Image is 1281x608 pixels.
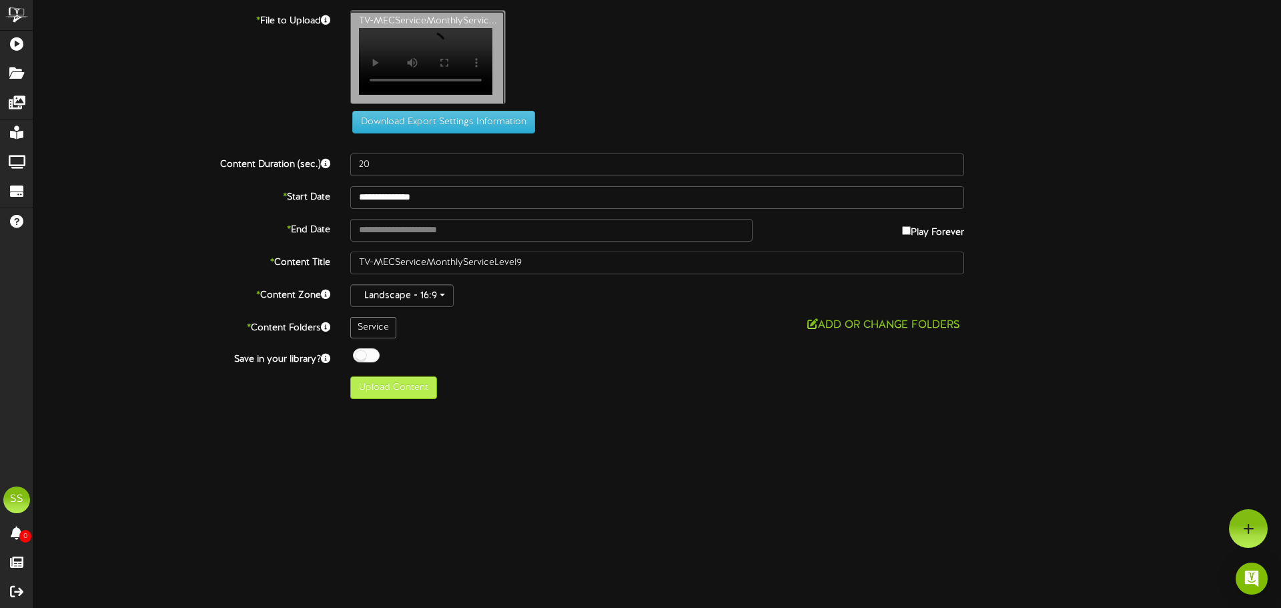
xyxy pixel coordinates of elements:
a: Download Export Settings Information [346,117,535,127]
button: Add or Change Folders [803,317,964,334]
button: Upload Content [350,376,437,399]
label: Content Zone [23,284,340,302]
input: Play Forever [902,226,911,235]
label: Content Title [23,252,340,270]
span: 0 [19,530,31,543]
button: Landscape - 16:9 [350,284,454,307]
label: End Date [23,219,340,237]
input: Title of this Content [350,252,964,274]
label: Save in your library? [23,348,340,366]
div: Service [350,317,396,338]
div: Open Intercom Messenger [1236,563,1268,595]
label: Content Duration (sec.) [23,154,340,172]
label: Start Date [23,186,340,204]
label: Content Folders [23,317,340,335]
label: File to Upload [23,10,340,28]
button: Download Export Settings Information [352,111,535,133]
label: Play Forever [902,219,964,240]
video: Your browser does not support HTML5 video. [359,28,492,95]
div: SS [3,487,30,513]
